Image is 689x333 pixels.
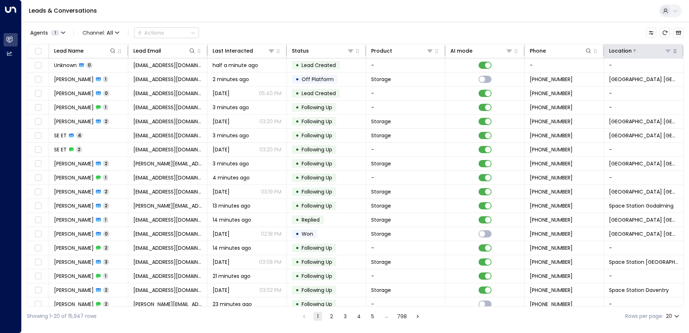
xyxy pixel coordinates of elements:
[103,76,108,82] span: 1
[103,118,109,124] span: 2
[530,272,573,280] span: +447572996095
[295,59,299,71] div: •
[295,101,299,114] div: •
[302,62,336,69] span: Lead Created
[213,188,230,195] span: Yesterday
[609,188,678,195] span: Space Station Shrewsbury
[366,241,445,255] td: -
[295,214,299,226] div: •
[371,258,391,266] span: Storage
[302,76,334,83] span: Off Platform
[133,46,196,55] div: Lead Email
[54,62,77,69] span: Unknown
[302,132,332,139] span: Following Up
[103,174,108,181] span: 1
[137,30,164,36] div: Actions
[54,160,94,167] span: Lauren Mason
[54,216,94,223] span: Nehal Hussain
[295,256,299,268] div: •
[133,46,161,55] div: Lead Email
[213,160,249,167] span: 3 minutes ago
[213,46,253,55] div: Last Interacted
[302,118,332,125] span: Following Up
[213,76,249,83] span: 2 minutes ago
[609,216,678,223] span: Space Station Kings Heath
[133,287,202,294] span: justinchatwin555@gmail.com
[54,46,84,55] div: Lead Name
[54,146,67,153] span: SE ET
[133,258,202,266] span: jonesy@gmail.com
[366,101,445,114] td: -
[604,143,683,156] td: -
[133,90,202,97] span: jacky_whale@yahoo.com
[27,28,68,38] button: Agents1
[54,230,94,237] span: Nehal Hussain
[371,202,391,209] span: Storage
[213,46,275,55] div: Last Interacted
[34,131,43,140] span: Toggle select row
[133,230,202,237] span: omnicouk1@gmail.com
[292,46,354,55] div: Status
[213,90,230,97] span: Yesterday
[302,287,332,294] span: Following Up
[609,230,678,237] span: Space Station Kings Heath
[530,104,573,111] span: +447875670027
[371,46,434,55] div: Product
[604,101,683,114] td: -
[530,46,592,55] div: Phone
[54,90,94,97] span: Jacky Whale
[103,301,109,307] span: 2
[54,202,94,209] span: Toby Martin
[530,216,573,223] span: +447804318055
[29,6,97,15] a: Leads & Conversations
[302,244,332,252] span: Following Up
[213,146,230,153] span: Oct 12, 2025
[103,245,109,251] span: 2
[302,104,332,111] span: Following Up
[213,202,250,209] span: 13 minutes ago
[133,132,202,139] span: sassysify18@yahoo.com
[103,217,108,223] span: 1
[530,160,573,167] span: +447545024539
[54,301,94,308] span: Philip Cross
[371,118,391,125] span: Storage
[51,30,59,36] span: 1
[314,312,322,321] button: page 1
[530,146,573,153] span: +447826336700
[213,104,249,111] span: 3 minutes ago
[341,312,350,321] button: Go to page 3
[295,200,299,212] div: •
[259,90,281,97] p: 05:40 PM
[530,230,573,237] span: +447804318055
[103,160,109,166] span: 2
[133,76,202,83] span: jacky_whale@yahoo.com
[76,146,82,152] span: 2
[302,230,313,237] span: Won
[54,287,94,294] span: Justin Chatwin
[371,230,391,237] span: Storage
[646,28,656,38] button: Customize
[366,86,445,100] td: -
[530,258,573,266] span: +441483898117
[295,284,299,296] div: •
[530,188,573,195] span: +447943826131
[259,118,281,125] p: 03:20 PM
[295,129,299,142] div: •
[213,287,230,294] span: Yesterday
[261,230,281,237] p: 02:18 PM
[609,202,674,209] span: Space Station Godalming
[302,146,332,153] span: Following Up
[54,258,94,266] span: Darren Jones
[213,301,252,308] span: 23 minutes ago
[604,297,683,311] td: -
[54,244,94,252] span: Darren Jones
[213,272,250,280] span: 21 minutes ago
[80,28,122,38] span: Channel:
[103,104,108,110] span: 1
[107,30,113,36] span: All
[295,73,299,85] div: •
[366,269,445,283] td: -
[133,244,202,252] span: jonesy@gmail.com
[133,146,202,153] span: sassysify18@yahoo.com
[54,272,94,280] span: Justin Chatwin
